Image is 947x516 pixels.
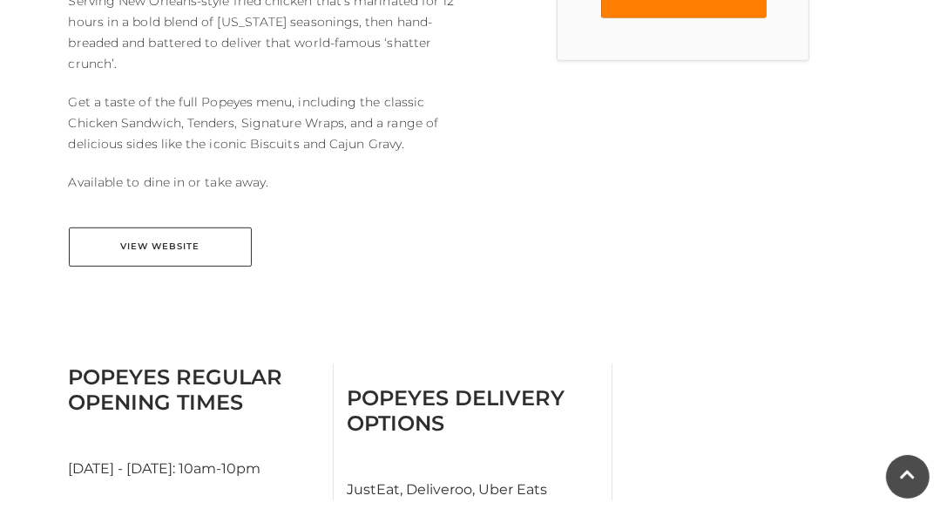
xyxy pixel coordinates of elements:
div: JustEat, Deliveroo, Uber Eats [334,364,612,500]
h3: Popeyes Regular Opening Times [69,364,321,415]
a: View Website [69,227,252,267]
p: Get a taste of the full Popeyes menu, including the classic Chicken Sandwich, Tenders, Signature ... [69,92,461,154]
h3: Popeyes Delivery Options [347,385,599,436]
div: [DATE] - [DATE]: 10am-10pm [56,364,335,500]
p: Available to dine in or take away. [69,172,461,193]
